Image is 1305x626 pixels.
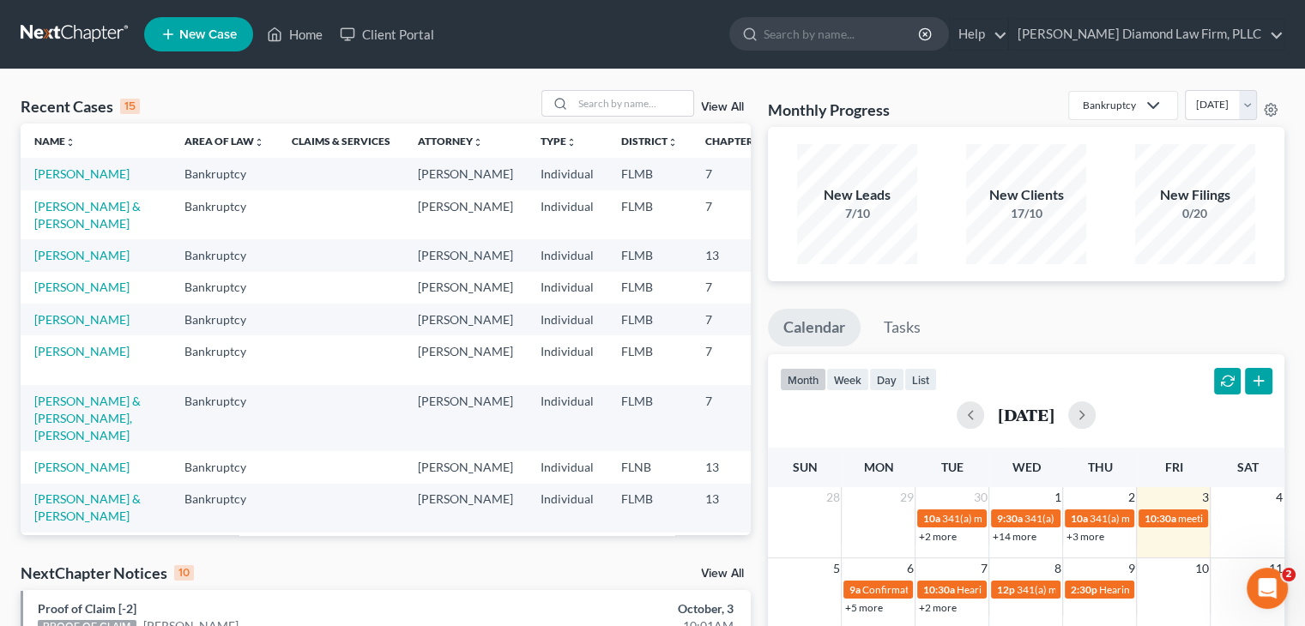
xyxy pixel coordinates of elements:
i: unfold_more [473,137,483,147]
a: [PERSON_NAME] & [PERSON_NAME] [34,199,141,231]
iframe: Intercom live chat [1247,568,1288,609]
button: month [780,368,826,391]
a: Help [950,19,1007,50]
div: New Filings [1135,185,1255,205]
span: Tue [941,460,964,474]
span: 10:30a [922,583,954,596]
td: Bankruptcy [171,239,278,271]
td: [PERSON_NAME] [404,484,527,533]
td: FLMB [607,190,692,239]
td: [PERSON_NAME] [404,451,527,483]
i: unfold_more [65,137,76,147]
td: [PERSON_NAME] [404,304,527,335]
td: FLMB [607,272,692,304]
i: unfold_more [254,137,264,147]
a: Districtunfold_more [621,135,678,147]
td: Bankruptcy [171,484,278,533]
span: 9 [1126,558,1136,579]
i: unfold_more [668,137,678,147]
td: [PERSON_NAME] [404,272,527,304]
td: FLMB [607,385,692,451]
span: Fri [1164,460,1182,474]
td: 13 [692,239,777,271]
span: 341(a) meeting for [PERSON_NAME] [941,512,1107,525]
span: 5 [831,558,841,579]
span: Hearing for [PERSON_NAME] & [PERSON_NAME] [956,583,1181,596]
td: 7 [692,190,777,239]
div: 10 [174,565,194,581]
div: 17/10 [966,205,1086,222]
span: Confirmation Hearing for [PERSON_NAME] [861,583,1058,596]
input: Search by name... [764,18,921,50]
a: View All [701,568,744,580]
td: Bankruptcy [171,451,278,483]
a: Client Portal [331,19,443,50]
a: Proof of Claim [-2] [38,601,136,616]
input: Search by name... [573,91,693,116]
span: 341(a) meeting for [PERSON_NAME] [1016,583,1181,596]
td: FLMB [607,533,692,599]
button: day [869,368,904,391]
td: Individual [527,385,607,451]
span: 30 [971,487,988,508]
span: 9:30a [996,512,1022,525]
div: New Clients [966,185,1086,205]
span: 12p [996,583,1014,596]
h2: [DATE] [998,406,1054,424]
span: 7 [978,558,988,579]
div: 15 [120,99,140,114]
span: 341(a) meeting for [PERSON_NAME] [1024,512,1189,525]
td: FLMB [607,158,692,190]
a: +5 more [844,601,882,614]
td: Individual [527,304,607,335]
a: Typeunfold_more [541,135,577,147]
span: 341(a) meeting for [PERSON_NAME] [1089,512,1254,525]
td: 7 [692,158,777,190]
h3: Monthly Progress [768,99,890,120]
td: Individual [527,484,607,533]
a: [PERSON_NAME] [34,344,130,358]
td: [PERSON_NAME] [404,158,527,190]
td: Bankruptcy [171,385,278,451]
i: unfold_more [566,137,577,147]
span: New Case [179,28,237,41]
span: 29 [897,487,915,508]
span: 4 [1274,487,1284,508]
td: Individual [527,335,607,384]
span: 1 [1052,487,1062,508]
a: [PERSON_NAME] & [PERSON_NAME] [34,491,141,523]
a: Chapterunfold_more [705,135,764,147]
span: Sun [792,460,817,474]
span: 11 [1267,558,1284,579]
td: FLMB [607,335,692,384]
div: Bankruptcy [1083,98,1136,112]
span: 10:30a [1144,512,1175,525]
span: Mon [863,460,893,474]
a: +2 more [918,601,956,614]
td: Bankruptcy [171,158,278,190]
div: 0/20 [1135,205,1255,222]
th: Claims & Services [278,123,404,158]
td: Individual [527,190,607,239]
td: [PERSON_NAME] [404,385,527,451]
td: [PERSON_NAME] [404,190,527,239]
span: 2 [1282,568,1296,581]
div: NextChapter Notices [21,563,194,583]
td: Individual [527,158,607,190]
a: Attorneyunfold_more [418,135,483,147]
td: Bankruptcy [171,335,278,384]
td: Individual [527,451,607,483]
span: 10a [922,512,939,525]
a: [PERSON_NAME] [34,280,130,294]
td: Individual [527,239,607,271]
a: +14 more [992,530,1036,543]
a: [PERSON_NAME] & [PERSON_NAME], [PERSON_NAME] [34,394,141,442]
span: 2:30p [1070,583,1097,596]
span: 9a [849,583,860,596]
button: week [826,368,869,391]
span: 3 [1199,487,1210,508]
span: 10 [1193,558,1210,579]
td: Bankruptcy [171,533,278,599]
td: 13 [692,451,777,483]
span: 10a [1070,512,1087,525]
